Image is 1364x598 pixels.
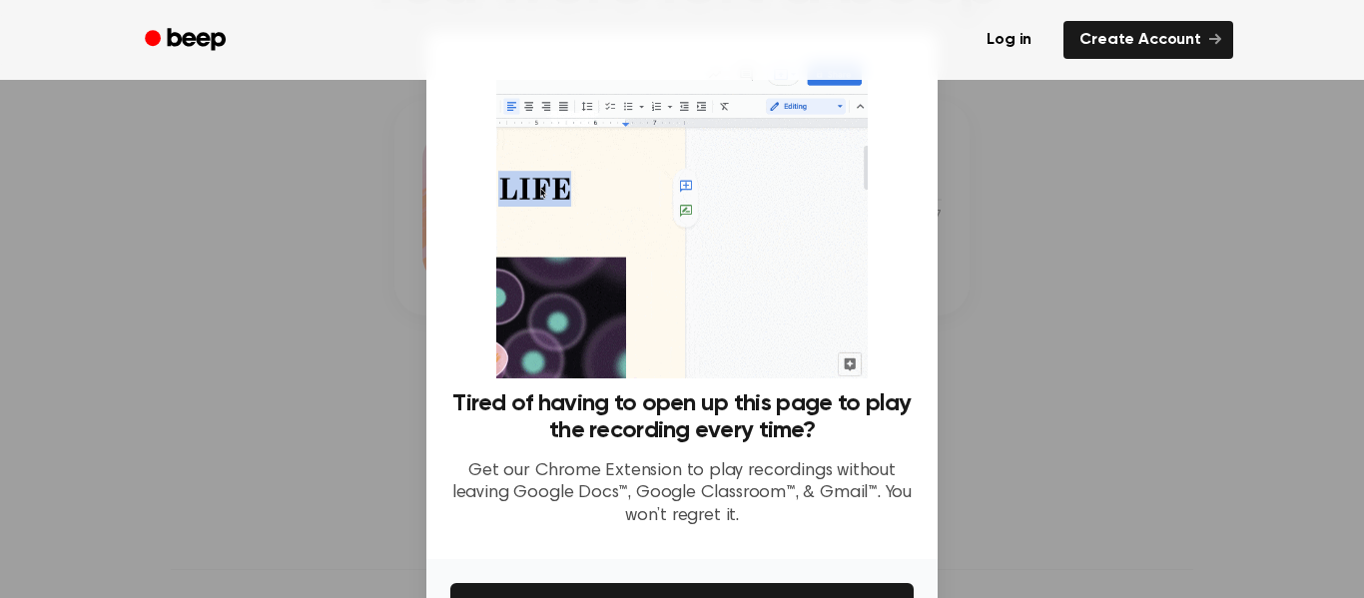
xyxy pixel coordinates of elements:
[1063,21,1233,59] a: Create Account
[450,460,914,528] p: Get our Chrome Extension to play recordings without leaving Google Docs™, Google Classroom™, & Gm...
[967,17,1051,63] a: Log in
[450,390,914,444] h3: Tired of having to open up this page to play the recording every time?
[131,21,244,60] a: Beep
[496,56,867,378] img: Beep extension in action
